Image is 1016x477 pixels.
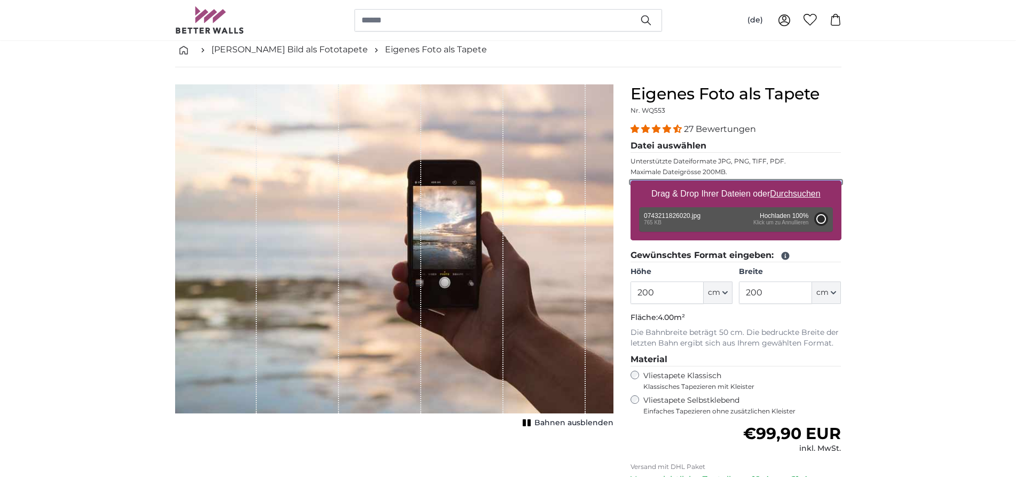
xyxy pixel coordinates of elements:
[631,168,841,176] p: Maximale Dateigrösse 200MB.
[643,371,832,391] label: Vliestapete Klassisch
[211,43,368,56] a: [PERSON_NAME] Bild als Fototapete
[704,281,733,304] button: cm
[816,287,829,298] span: cm
[631,327,841,349] p: Die Bahnbreite beträgt 50 cm. Die bedruckte Breite der letzten Bahn ergibt sich aus Ihrem gewählt...
[631,353,841,366] legend: Material
[643,382,832,391] span: Klassisches Tapezieren mit Kleister
[631,463,841,471] p: Versand mit DHL Paket
[175,84,613,431] div: 1 of 1
[631,312,841,323] p: Fläche:
[631,84,841,104] h1: Eigenes Foto als Tapete
[631,157,841,166] p: Unterstützte Dateiformate JPG, PNG, TIFF, PDF.
[643,395,841,416] label: Vliestapete Selbstklebend
[519,416,613,431] button: Bahnen ausblenden
[643,407,841,416] span: Einfaches Tapezieren ohne zusätzlichen Kleister
[631,249,841,262] legend: Gewünschtes Format eingeben:
[743,443,841,454] div: inkl. MwSt.
[385,43,487,56] a: Eigenes Foto als Tapete
[534,418,613,428] span: Bahnen ausblenden
[631,139,841,153] legend: Datei auswählen
[631,267,733,277] label: Höhe
[658,312,685,322] span: 4.00m²
[175,6,245,34] img: Betterwalls
[631,106,665,114] span: Nr. WQ553
[739,11,771,30] button: (de)
[175,33,841,67] nav: breadcrumbs
[743,424,841,443] span: €99,90 EUR
[647,183,825,205] label: Drag & Drop Ihrer Dateien oder
[739,267,841,277] label: Breite
[770,189,820,198] u: Durchsuchen
[684,124,756,134] span: 27 Bewertungen
[812,281,841,304] button: cm
[631,124,684,134] span: 4.41 stars
[708,287,720,298] span: cm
